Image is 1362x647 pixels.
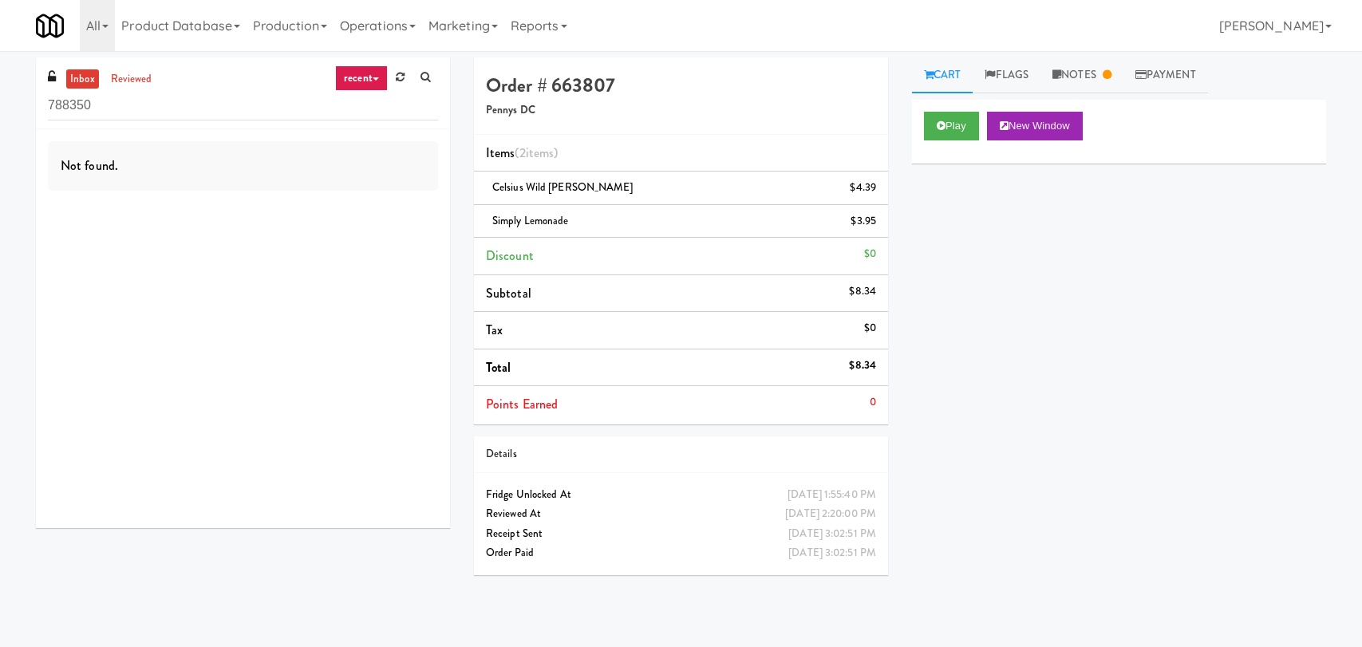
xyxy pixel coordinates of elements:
h4: Order # 663807 [486,75,876,96]
span: Celsius Wild [PERSON_NAME] [492,180,634,195]
input: Search vision orders [48,91,438,120]
span: Points Earned [486,395,558,413]
div: $8.34 [849,282,876,302]
span: Not found. [61,156,118,175]
span: Tax [486,321,503,339]
div: Fridge Unlocked At [486,485,876,505]
h5: Pennys DC [486,105,876,116]
a: Flags [973,57,1040,93]
span: (2 ) [515,144,558,162]
a: Payment [1123,57,1208,93]
div: Reviewed At [486,504,876,524]
div: $8.34 [849,356,876,376]
div: 0 [870,393,876,412]
button: Play [924,112,979,140]
div: [DATE] 1:55:40 PM [788,485,876,505]
a: recent [335,65,388,91]
span: Subtotal [486,284,531,302]
a: reviewed [107,69,156,89]
div: [DATE] 2:20:00 PM [785,504,876,524]
div: Receipt Sent [486,524,876,544]
ng-pluralize: items [526,144,555,162]
div: [DATE] 3:02:51 PM [788,524,876,544]
div: $0 [864,318,876,338]
div: $0 [864,244,876,264]
span: Discount [486,247,534,265]
span: Simply Lemonade [492,213,569,228]
div: Order Paid [486,543,876,563]
button: New Window [987,112,1083,140]
img: Micromart [36,12,64,40]
a: Notes [1040,57,1123,93]
span: Total [486,358,511,377]
div: $3.95 [851,211,876,231]
a: Cart [912,57,973,93]
div: $4.39 [850,178,876,198]
span: Items [486,144,558,162]
div: [DATE] 3:02:51 PM [788,543,876,563]
div: Details [486,444,876,464]
a: inbox [66,69,99,89]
